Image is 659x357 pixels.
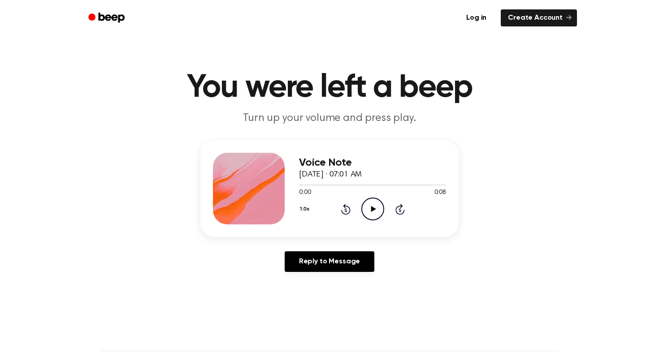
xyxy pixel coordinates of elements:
span: 0:00 [299,188,311,198]
a: Create Account [501,9,577,26]
a: Reply to Message [285,251,374,272]
button: 1.0x [299,202,312,217]
a: Log in [457,8,495,28]
span: 0:08 [434,188,446,198]
span: [DATE] · 07:01 AM [299,171,362,179]
h1: You were left a beep [100,72,559,104]
p: Turn up your volume and press play. [157,111,502,126]
a: Beep [82,9,133,27]
h3: Voice Note [299,157,446,169]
